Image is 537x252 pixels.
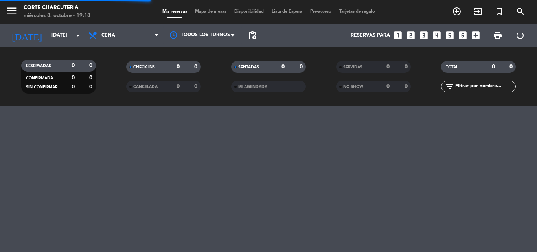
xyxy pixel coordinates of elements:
i: search [516,7,525,16]
span: CHECK INS [133,65,155,69]
strong: 0 [89,63,94,68]
strong: 0 [194,84,199,89]
strong: 0 [281,64,285,70]
i: [DATE] [6,27,48,44]
i: filter_list [445,82,454,91]
i: exit_to_app [473,7,483,16]
strong: 0 [386,84,390,89]
strong: 0 [177,64,180,70]
span: SENTADAS [238,65,259,69]
span: Pre-acceso [306,9,335,14]
strong: 0 [194,64,199,70]
strong: 0 [89,75,94,81]
span: SIN CONFIRMAR [26,85,57,89]
span: SERVIDAS [343,65,362,69]
span: Cena [101,33,115,38]
button: menu [6,5,18,19]
strong: 0 [72,75,75,81]
span: Reservas para [351,33,390,38]
span: pending_actions [248,31,257,40]
strong: 0 [89,84,94,90]
i: add_box [471,30,481,40]
i: looks_two [406,30,416,40]
span: TOTAL [446,65,458,69]
div: Corte Charcuteria [24,4,90,12]
span: RESERVADAS [26,64,51,68]
strong: 0 [492,64,495,70]
strong: 0 [405,64,409,70]
span: Disponibilidad [230,9,268,14]
span: Lista de Espera [268,9,306,14]
i: power_settings_new [515,31,525,40]
i: looks_5 [445,30,455,40]
strong: 0 [72,63,75,68]
span: Mapa de mesas [191,9,230,14]
i: looks_6 [458,30,468,40]
i: looks_3 [419,30,429,40]
i: turned_in_not [495,7,504,16]
div: LOG OUT [509,24,531,47]
strong: 0 [177,84,180,89]
i: add_circle_outline [452,7,462,16]
i: arrow_drop_down [73,31,83,40]
i: menu [6,5,18,17]
span: CANCELADA [133,85,158,89]
span: CONFIRMADA [26,76,53,80]
span: NO SHOW [343,85,363,89]
span: print [493,31,502,40]
div: miércoles 8. octubre - 19:18 [24,12,90,20]
i: looks_one [393,30,403,40]
strong: 0 [386,64,390,70]
i: looks_4 [432,30,442,40]
input: Filtrar por nombre... [454,82,515,91]
strong: 0 [300,64,304,70]
span: Mis reservas [158,9,191,14]
span: RE AGENDADA [238,85,267,89]
span: Tarjetas de regalo [335,9,379,14]
strong: 0 [509,64,514,70]
strong: 0 [72,84,75,90]
strong: 0 [405,84,409,89]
